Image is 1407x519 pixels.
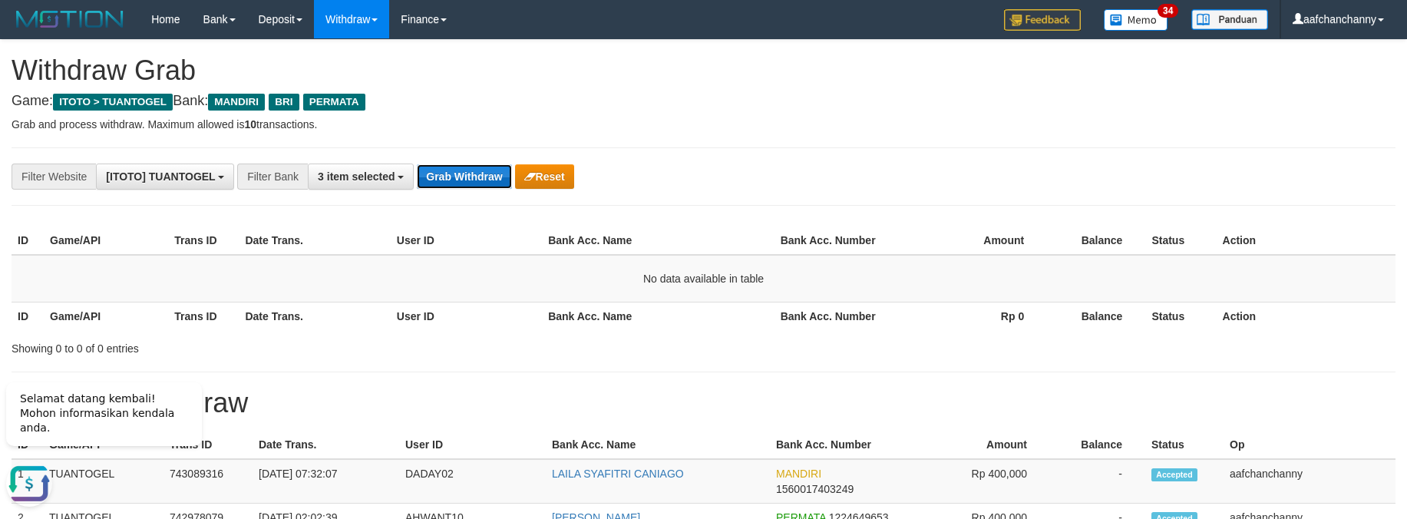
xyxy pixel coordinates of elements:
[1151,468,1197,481] span: Accepted
[20,24,174,65] span: Selamat datang kembali! Mohon informasikan kendala anda.
[12,55,1395,86] h1: Withdraw Grab
[168,226,239,255] th: Trans ID
[1004,9,1081,31] img: Feedback.jpg
[1224,431,1395,459] th: Op
[303,94,365,111] span: PERMATA
[308,164,414,190] button: 3 item selected
[208,94,265,111] span: MANDIRI
[12,117,1395,132] p: Grab and process withdraw. Maximum allowed is transactions.
[899,302,1047,330] th: Rp 0
[776,468,821,480] span: MANDIRI
[12,302,44,330] th: ID
[239,302,390,330] th: Date Trans.
[269,94,299,111] span: BRI
[1191,9,1268,30] img: panduan.png
[546,431,770,459] th: Bank Acc. Name
[1217,226,1395,255] th: Action
[1217,302,1395,330] th: Action
[775,226,899,255] th: Bank Acc. Number
[12,164,96,190] div: Filter Website
[391,302,542,330] th: User ID
[1047,302,1145,330] th: Balance
[1224,459,1395,504] td: aafchanchanny
[1145,226,1216,255] th: Status
[12,226,44,255] th: ID
[12,388,1395,418] h1: 15 Latest Withdraw
[6,92,52,138] button: Open LiveChat chat widget
[44,302,168,330] th: Game/API
[168,302,239,330] th: Trans ID
[1050,459,1145,504] td: -
[417,164,511,189] button: Grab Withdraw
[775,302,899,330] th: Bank Acc. Number
[237,164,308,190] div: Filter Bank
[253,431,399,459] th: Date Trans.
[12,255,1395,302] td: No data available in table
[907,431,1050,459] th: Amount
[542,302,775,330] th: Bank Acc. Name
[552,468,684,480] a: LAILA SYAFITRI CANIAGO
[12,335,575,356] div: Showing 0 to 0 of 0 entries
[96,164,234,190] button: [ITOTO] TUANTOGEL
[53,94,173,111] span: ITOTO > TUANTOGEL
[239,226,390,255] th: Date Trans.
[399,459,546,504] td: DADAY02
[1050,431,1145,459] th: Balance
[318,170,395,183] span: 3 item selected
[253,459,399,504] td: [DATE] 07:32:07
[44,226,168,255] th: Game/API
[12,8,128,31] img: MOTION_logo.png
[244,118,256,131] strong: 10
[1145,431,1224,459] th: Status
[770,431,907,459] th: Bank Acc. Number
[1145,302,1216,330] th: Status
[899,226,1047,255] th: Amount
[776,483,854,495] span: Copy 1560017403249 to clipboard
[399,431,546,459] th: User ID
[542,226,775,255] th: Bank Acc. Name
[1158,4,1178,18] span: 34
[1104,9,1168,31] img: Button%20Memo.svg
[515,164,574,189] button: Reset
[1047,226,1145,255] th: Balance
[391,226,542,255] th: User ID
[106,170,215,183] span: [ITOTO] TUANTOGEL
[12,94,1395,109] h4: Game: Bank:
[907,459,1050,504] td: Rp 400,000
